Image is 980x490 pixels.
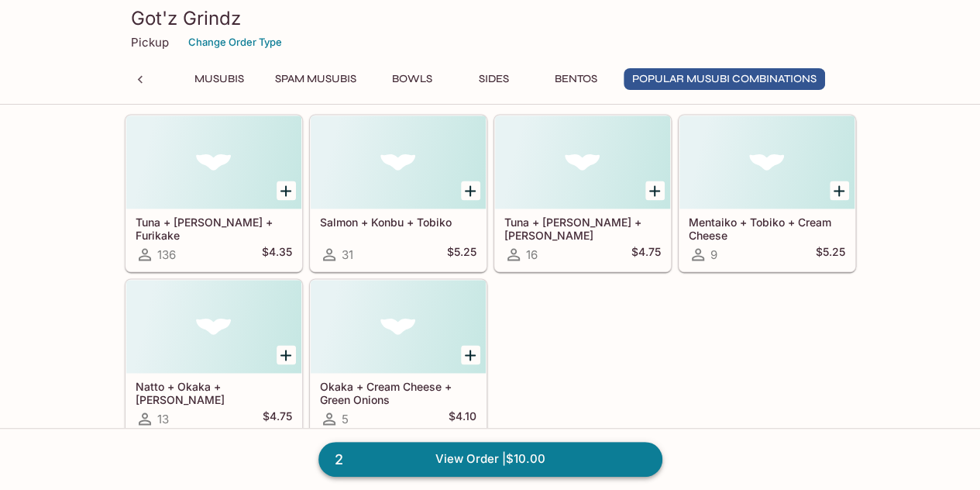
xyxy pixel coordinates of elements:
button: Bentos [542,68,611,90]
p: Pickup [131,35,169,50]
div: Natto + Okaka + Takuan [126,280,301,373]
a: 2View Order |$10.00 [318,442,662,476]
button: Bowls [377,68,447,90]
button: Add Salmon + Konbu + Tobiko [461,181,480,200]
h5: Mentaiko + Tobiko + Cream Cheese [689,216,845,241]
button: Add Natto + Okaka + Takuan [277,345,296,364]
h5: Okaka + Cream Cheese + Green Onions [320,380,476,405]
div: Tuna + Takuan + Furikake [126,116,301,209]
h5: $4.75 [631,245,661,264]
a: Mentaiko + Tobiko + Cream Cheese9$5.25 [679,115,855,271]
button: Add Tuna + Kimchee + Takuan [645,181,665,200]
h5: $4.75 [263,409,292,428]
span: 136 [157,247,176,262]
h3: Got'z Grindz [131,6,850,30]
button: Popular Musubi Combinations [624,68,825,90]
h5: $4.10 [449,409,476,428]
h5: Tuna + [PERSON_NAME] + Furikake [136,216,292,241]
button: Change Order Type [181,30,289,54]
button: Sides [459,68,529,90]
h5: Natto + Okaka + [PERSON_NAME] [136,380,292,405]
span: 9 [710,247,717,262]
div: Salmon + Konbu + Tobiko [311,116,486,209]
button: Add Mentaiko + Tobiko + Cream Cheese [830,181,849,200]
button: Add Tuna + Takuan + Furikake [277,181,296,200]
h5: $4.35 [262,245,292,264]
span: 13 [157,412,169,426]
div: Mentaiko + Tobiko + Cream Cheese [679,116,854,209]
div: Tuna + Kimchee + Takuan [495,116,670,209]
button: Musubis [184,68,254,90]
a: Salmon + Konbu + Tobiko31$5.25 [310,115,487,271]
button: Add Okaka + Cream Cheese + Green Onions [461,345,480,364]
h5: $5.25 [816,245,845,264]
span: 2 [325,449,352,471]
h5: Tuna + [PERSON_NAME] + [PERSON_NAME] [504,216,661,241]
a: Natto + Okaka + [PERSON_NAME]13$4.75 [126,279,302,436]
span: 31 [342,247,353,262]
h5: $5.25 [447,245,476,264]
a: Tuna + [PERSON_NAME] + [PERSON_NAME]16$4.75 [494,115,671,271]
span: 16 [526,247,538,262]
div: Okaka + Cream Cheese + Green Onions [311,280,486,373]
button: Spam Musubis [266,68,365,90]
a: Okaka + Cream Cheese + Green Onions5$4.10 [310,279,487,436]
h5: Salmon + Konbu + Tobiko [320,216,476,229]
span: 5 [342,412,349,426]
a: Tuna + [PERSON_NAME] + Furikake136$4.35 [126,115,302,271]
